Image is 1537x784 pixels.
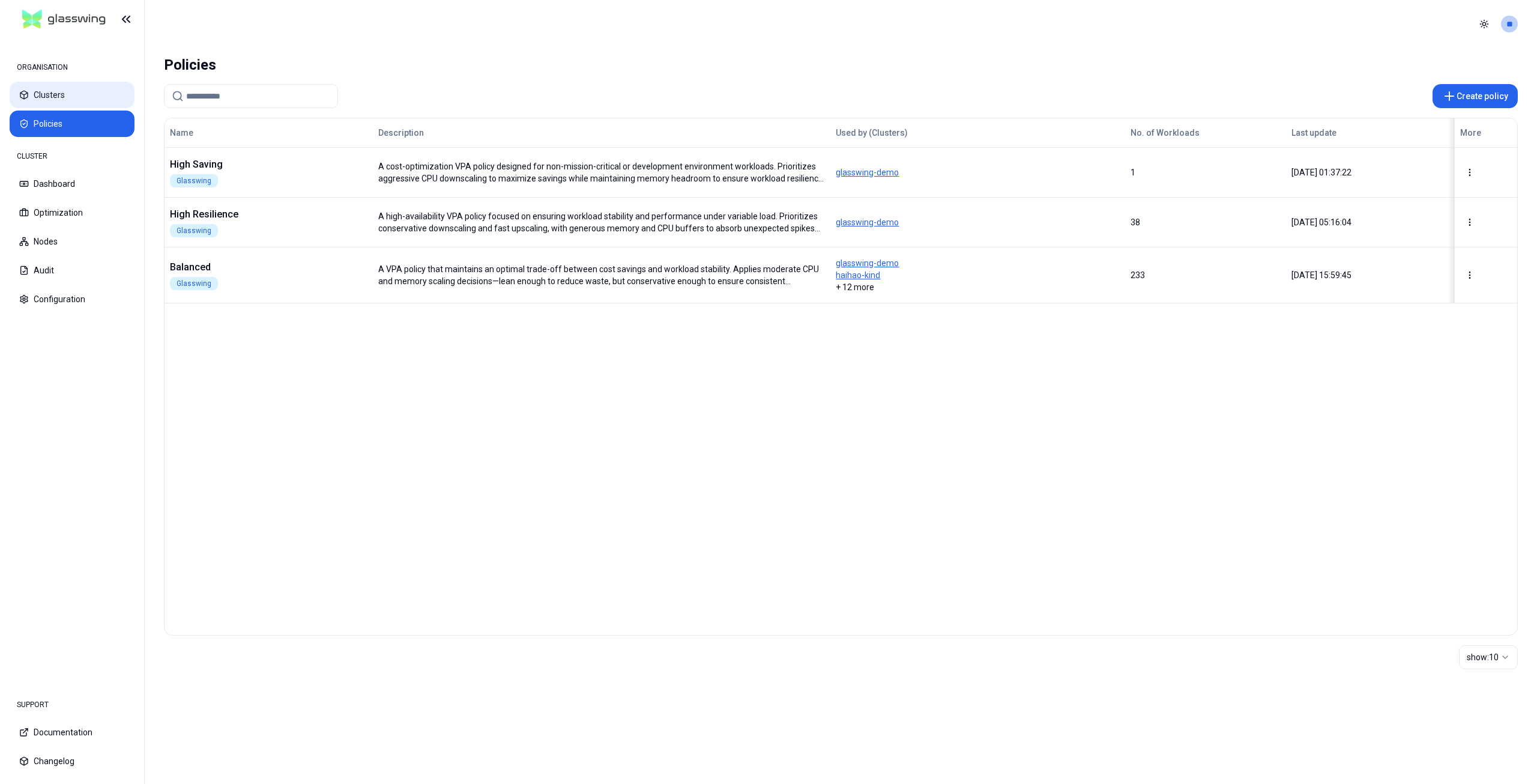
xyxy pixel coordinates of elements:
[10,228,134,255] button: Nodes
[378,127,609,139] div: Description
[1291,166,1442,178] div: [DATE] 01:37:22
[17,5,110,34] img: GlassWing
[170,174,218,187] div: Glasswing
[378,263,825,287] div: A VPA policy that maintains an optimal trade-off between cost savings and workload stability. App...
[836,166,1119,178] span: glasswing-demo
[10,144,134,168] div: CLUSTER
[10,286,134,312] button: Configuration
[164,53,216,77] div: Policies
[170,224,218,237] div: Glasswing
[378,210,825,234] div: A high-availability VPA policy focused on ensuring workload stability and performance under varia...
[10,111,134,137] button: Policies
[170,207,276,222] div: High Resilience
[1433,84,1518,108] button: Create policy
[170,260,276,275] div: Balanced
[10,199,134,226] button: Optimization
[836,257,1119,269] span: glasswing-demo
[170,157,276,172] div: High Saving
[10,171,134,197] button: Dashboard
[10,257,134,284] button: Audit
[10,82,134,108] button: Clusters
[1131,127,1200,139] div: No. of Workloads
[170,121,193,145] button: Name
[10,693,134,717] div: SUPPORT
[1460,127,1512,139] div: More
[1131,216,1281,228] div: 38
[1291,216,1442,228] div: [DATE] 05:16:04
[170,277,218,290] div: Glasswing
[1131,166,1281,178] div: 1
[378,160,825,184] div: A cost-optimization VPA policy designed for non-mission-critical or development environment workl...
[836,216,1119,228] span: glasswing-demo
[1291,121,1336,145] button: Last update
[1131,269,1281,281] div: 233
[10,719,134,746] button: Documentation
[836,127,989,139] div: Used by (Clusters)
[10,55,134,79] div: ORGANISATION
[836,269,1119,281] span: haihao-kind
[1291,269,1442,281] div: [DATE] 15:59:45
[10,748,134,774] button: Changelog
[836,257,1119,293] div: + 12 more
